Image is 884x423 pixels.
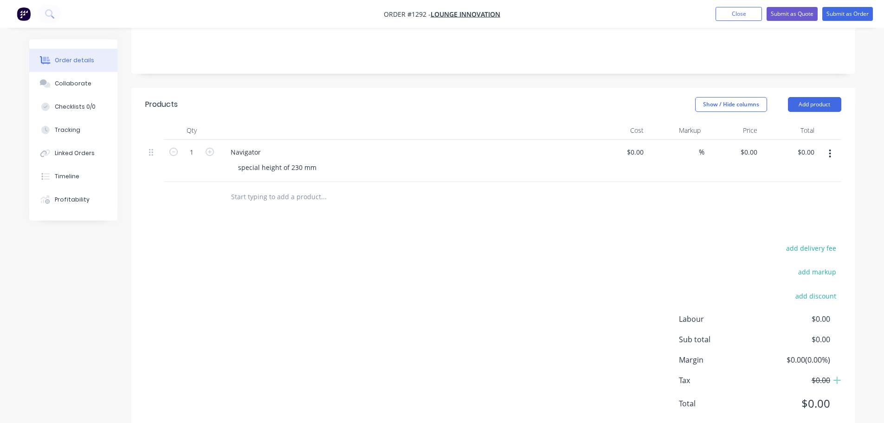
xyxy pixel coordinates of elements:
[29,142,117,165] button: Linked Orders
[761,395,830,412] span: $0.00
[716,7,762,21] button: Close
[761,121,818,140] div: Total
[791,289,841,302] button: add discount
[164,121,219,140] div: Qty
[55,172,79,181] div: Timeline
[55,149,95,157] div: Linked Orders
[679,334,761,345] span: Sub total
[29,49,117,72] button: Order details
[231,188,416,206] input: Start typing to add a product...
[55,103,96,111] div: Checklists 0/0
[794,266,841,278] button: add markup
[767,7,818,21] button: Submit as Quote
[431,10,500,19] a: Lounge Innovation
[761,375,830,386] span: $0.00
[55,56,94,65] div: Order details
[145,99,178,110] div: Products
[29,118,117,142] button: Tracking
[29,95,117,118] button: Checklists 0/0
[761,334,830,345] span: $0.00
[699,147,704,157] span: %
[679,375,761,386] span: Tax
[29,72,117,95] button: Collaborate
[55,126,80,134] div: Tracking
[231,161,324,174] div: special height of 230 mm
[223,145,268,159] div: Navigator
[29,188,117,211] button: Profitability
[647,121,704,140] div: Markup
[788,97,841,112] button: Add product
[822,7,873,21] button: Submit as Order
[679,313,761,325] span: Labour
[704,121,761,140] div: Price
[591,121,648,140] div: Cost
[55,79,91,88] div: Collaborate
[17,7,31,21] img: Factory
[679,354,761,365] span: Margin
[761,313,830,325] span: $0.00
[781,242,841,254] button: add delivery fee
[384,10,431,19] span: Order #1292 -
[29,165,117,188] button: Timeline
[761,354,830,365] span: $0.00 ( 0.00 %)
[679,398,761,409] span: Total
[55,195,90,204] div: Profitability
[695,97,767,112] button: Show / Hide columns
